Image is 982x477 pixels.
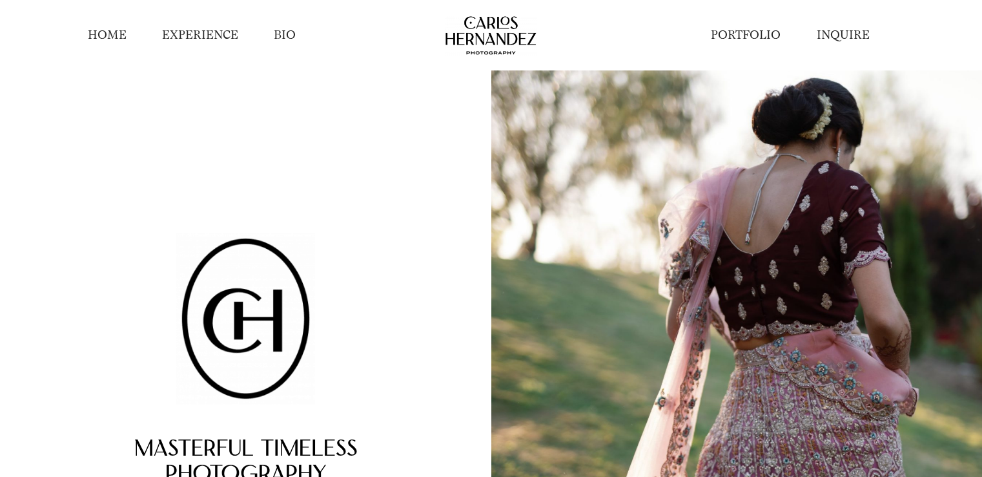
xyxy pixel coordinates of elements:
a: EXPERIENCE [162,27,238,43]
a: PORTFOLIO [711,27,781,43]
a: HOME [88,27,127,43]
a: INQUIRE [817,27,870,43]
a: BIO [274,27,296,43]
span: Masterful TimelEss [134,439,358,461]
